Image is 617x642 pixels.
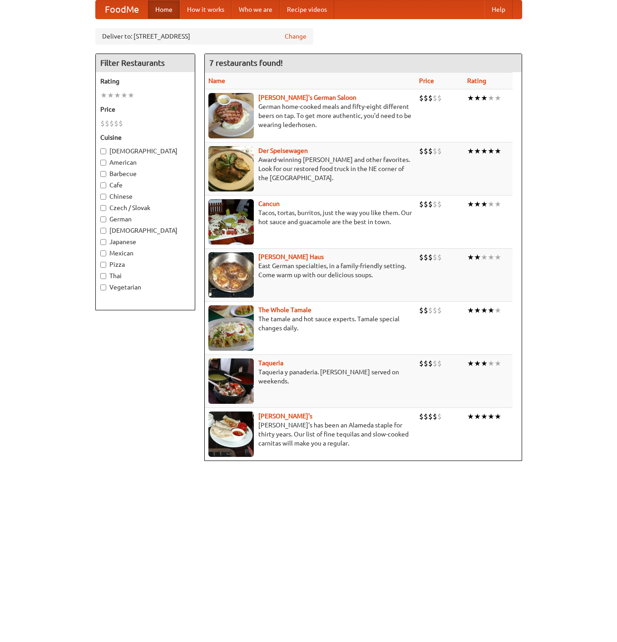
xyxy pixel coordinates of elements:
[100,239,106,245] input: Japanese
[481,199,488,209] li: ★
[474,93,481,103] li: ★
[474,199,481,209] li: ★
[428,252,433,262] li: $
[114,90,121,100] li: ★
[100,226,190,235] label: [DEMOGRAPHIC_DATA]
[208,368,412,386] p: Taqueria y panaderia. [PERSON_NAME] served on weekends.
[118,118,123,128] li: $
[180,0,232,19] a: How it works
[100,133,190,142] h5: Cuisine
[121,90,128,100] li: ★
[437,412,442,421] li: $
[428,305,433,315] li: $
[100,77,190,86] h5: Rating
[258,412,312,420] a: [PERSON_NAME]'s
[258,94,356,101] a: [PERSON_NAME]'s German Saloon
[419,93,424,103] li: $
[208,252,254,298] img: kohlhaus.jpg
[481,146,488,156] li: ★
[208,146,254,191] img: speisewagen.jpg
[95,28,313,44] div: Deliver to: [STREET_ADDRESS]
[488,199,494,209] li: ★
[481,252,488,262] li: ★
[100,284,106,290] input: Vegetarian
[474,305,481,315] li: ★
[208,358,254,404] img: taqueria.jpg
[467,358,474,368] li: ★
[433,305,437,315] li: $
[258,147,308,154] a: Der Speisewagen
[488,412,494,421] li: ★
[494,358,501,368] li: ★
[424,412,428,421] li: $
[481,93,488,103] li: ★
[494,93,501,103] li: ★
[419,199,424,209] li: $
[285,32,306,41] a: Change
[258,200,280,207] a: Cancun
[494,252,501,262] li: ★
[100,160,106,166] input: American
[484,0,513,19] a: Help
[437,93,442,103] li: $
[419,146,424,156] li: $
[100,182,106,188] input: Cafe
[208,261,412,279] p: East German specialties, in a family-friendly setting. Come warm up with our delicious soups.
[128,90,134,100] li: ★
[100,148,106,154] input: [DEMOGRAPHIC_DATA]
[100,169,190,178] label: Barbecue
[105,118,109,128] li: $
[494,146,501,156] li: ★
[419,358,424,368] li: $
[428,93,433,103] li: $
[481,305,488,315] li: ★
[494,199,501,209] li: ★
[467,93,474,103] li: ★
[100,118,105,128] li: $
[208,102,412,129] p: German home-cooked meals and fifty-eight different beers on tap. To get more authentic, you'd nee...
[208,421,412,448] p: [PERSON_NAME]'s has been an Alameda staple for thirty years. Our list of fine tequilas and slow-c...
[467,146,474,156] li: ★
[100,158,190,167] label: American
[100,194,106,200] input: Chinese
[419,305,424,315] li: $
[100,250,106,256] input: Mexican
[474,252,481,262] li: ★
[419,412,424,421] li: $
[208,93,254,138] img: esthers.jpg
[488,146,494,156] li: ★
[258,253,324,260] a: [PERSON_NAME] Haus
[232,0,280,19] a: Who we are
[208,155,412,182] p: Award-winning [PERSON_NAME] and other favorites. Look for our restored food truck in the NE corne...
[433,199,437,209] li: $
[424,305,428,315] li: $
[437,305,442,315] li: $
[258,306,311,314] a: The Whole Tamale
[424,146,428,156] li: $
[100,262,106,268] input: Pizza
[96,0,148,19] a: FoodMe
[488,305,494,315] li: ★
[100,105,190,114] h5: Price
[96,54,195,72] h4: Filter Restaurants
[488,93,494,103] li: ★
[437,252,442,262] li: $
[100,216,106,222] input: German
[433,93,437,103] li: $
[258,359,283,367] b: Taqueria
[424,199,428,209] li: $
[428,199,433,209] li: $
[208,77,225,84] a: Name
[437,146,442,156] li: $
[100,271,190,280] label: Thai
[433,358,437,368] li: $
[433,412,437,421] li: $
[428,358,433,368] li: $
[280,0,334,19] a: Recipe videos
[100,283,190,292] label: Vegetarian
